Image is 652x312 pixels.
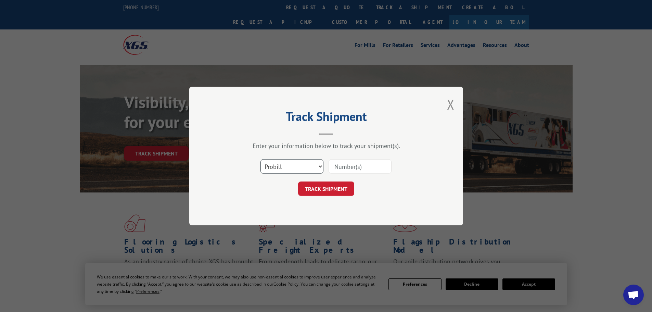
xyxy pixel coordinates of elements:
[329,159,392,174] input: Number(s)
[623,285,644,305] div: Open chat
[298,182,354,196] button: TRACK SHIPMENT
[447,95,455,113] button: Close modal
[223,142,429,150] div: Enter your information below to track your shipment(s).
[223,112,429,125] h2: Track Shipment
